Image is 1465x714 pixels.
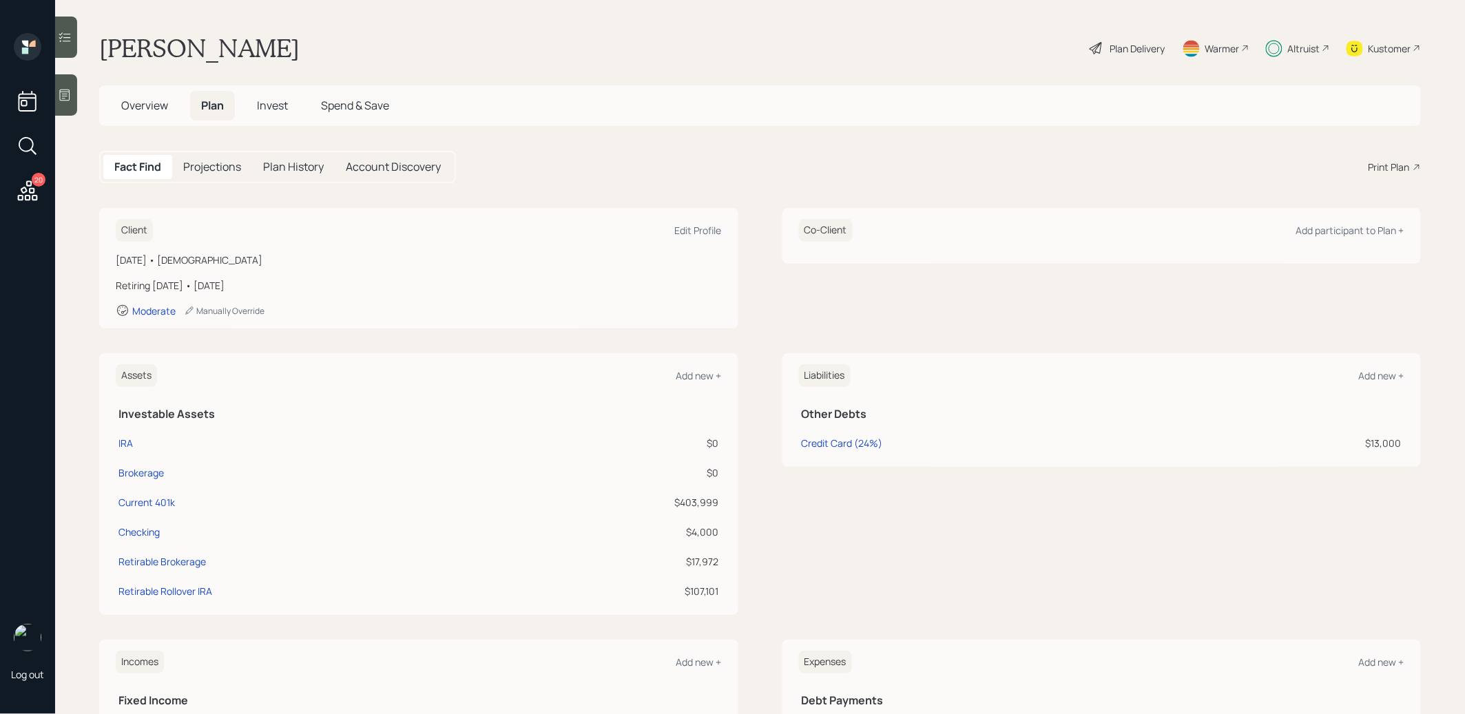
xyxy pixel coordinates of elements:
h5: Debt Payments [802,694,1402,707]
div: Retirable Rollover IRA [118,584,212,598]
span: Overview [121,98,168,113]
h6: Assets [116,364,157,387]
div: Edit Profile [675,224,722,237]
div: Add new + [676,369,722,382]
span: Spend & Save [321,98,389,113]
span: Plan [201,98,224,113]
div: Log out [11,668,44,681]
div: Add new + [1359,655,1404,669]
div: $403,999 [522,495,718,510]
div: Warmer [1205,41,1240,56]
h6: Expenses [799,651,852,673]
div: Plan Delivery [1110,41,1165,56]
div: $17,972 [522,554,718,569]
h5: Other Debts [802,408,1402,421]
img: treva-nostdahl-headshot.png [14,624,41,651]
div: $107,101 [522,584,718,598]
div: Checking [118,525,160,539]
div: IRA [118,436,133,450]
div: Add new + [676,655,722,669]
h5: Plan History [263,160,324,174]
div: Credit Card (24%) [802,436,883,450]
div: $0 [522,465,718,480]
h6: Co-Client [799,219,853,242]
h5: Fixed Income [118,694,719,707]
div: Retiring [DATE] • [DATE] [116,278,722,293]
div: Manually Override [184,305,264,317]
h5: Investable Assets [118,408,719,421]
h5: Fact Find [114,160,161,174]
h6: Client [116,219,153,242]
div: Print Plan [1369,160,1410,174]
h6: Incomes [116,651,164,673]
h5: Projections [183,160,241,174]
div: Moderate [132,304,176,317]
span: Invest [257,98,288,113]
div: $13,000 [1212,436,1402,450]
div: $4,000 [522,525,718,539]
div: Add participant to Plan + [1296,224,1404,237]
div: 20 [32,173,45,187]
div: Brokerage [118,465,164,480]
div: Add new + [1359,369,1404,382]
div: [DATE] • [DEMOGRAPHIC_DATA] [116,253,722,267]
div: Current 401k [118,495,175,510]
div: Altruist [1288,41,1320,56]
h1: [PERSON_NAME] [99,33,300,63]
div: Kustomer [1369,41,1411,56]
h6: Liabilities [799,364,851,387]
div: Retirable Brokerage [118,554,206,569]
div: $0 [522,436,718,450]
h5: Account Discovery [346,160,441,174]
